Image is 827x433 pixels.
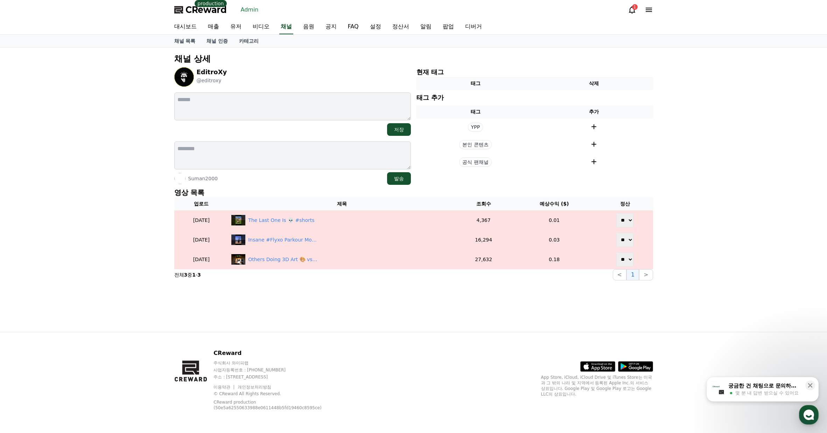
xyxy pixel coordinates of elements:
[174,197,229,210] th: 업로드
[174,271,201,278] p: 전체 중 -
[613,269,626,280] button: <
[626,269,639,280] button: 1
[238,4,261,15] a: Admin
[387,20,415,34] a: 정산서
[416,67,653,77] p: 현재 태그
[639,269,653,280] button: >
[174,250,229,269] td: [DATE]
[297,20,320,34] a: 음원
[416,93,444,103] p: 태그 추가
[512,197,597,210] th: 예상수익 ($)
[213,367,336,373] p: 사업자등록번호 : [PHONE_NUMBER]
[459,140,491,149] span: 본인 콘텐츠
[197,272,201,278] strong: 3
[437,20,460,34] a: 팝업
[169,20,202,34] a: 대시보드
[188,175,218,182] p: Suman2000
[185,4,227,15] span: CReward
[279,20,293,34] a: 채널
[174,173,185,184] img: Suman2000
[231,235,453,245] a: Insane #Flyxo Parkour Moves 🤯🔥 | Next Level Skills Insane #Flyxo Parkour Moves 🤯🔥 | Next Level Sk...
[597,197,653,210] th: 정산
[320,20,342,34] a: 공지
[248,217,314,224] div: The Last One Is 💀 #shorts
[231,254,245,265] img: Others Doing 3D Art 🎨 vs This Man 😂🗿🔥 | Unreal Skills
[174,4,227,15] a: CReward
[229,197,456,210] th: 제목
[213,349,336,357] p: CReward
[512,230,597,250] td: 0.03
[459,158,491,167] span: 공식 팬채널
[416,105,535,118] th: 태그
[541,375,653,397] p: App Store, iCloud, iCloud Drive 및 iTunes Store는 미국과 그 밖의 나라 및 지역에서 등록된 Apple Inc.의 서비스 상표입니다. Goo...
[231,215,453,225] a: The Last One Is 💀 #shorts The Last One Is 💀 #shorts
[213,374,336,380] p: 주소 : [STREET_ADDRESS]
[456,210,512,230] td: 4,367
[456,230,512,250] td: 16,294
[364,20,387,34] a: 설정
[248,236,318,244] div: Insane #Flyxo Parkour Moves 🤯🔥 | Next Level Skills
[387,172,411,185] button: 발송
[174,230,229,250] td: [DATE]
[416,77,535,90] th: 태그
[174,67,194,87] img: EditroXy
[456,250,512,269] td: 27,632
[202,20,225,34] a: 매출
[247,20,275,34] a: 비디오
[632,4,638,10] div: 1
[233,35,264,47] a: 카테고리
[535,105,653,118] th: 추가
[169,35,201,47] a: 채널 목록
[174,53,653,64] p: 채널 상세
[512,210,597,230] td: 0.01
[213,360,336,366] p: 주식회사 와이피랩
[174,188,653,197] p: 영상 목록
[238,385,271,390] a: 개인정보처리방침
[535,77,653,90] th: 삭제
[456,197,512,210] th: 조회수
[415,20,437,34] a: 알림
[628,6,636,14] a: 1
[387,123,411,136] button: 저장
[342,20,364,34] a: FAQ
[201,35,233,47] a: 채널 인증
[231,235,245,245] img: Insane #Flyxo Parkour Moves 🤯🔥 | Next Level Skills
[197,77,227,84] p: @editroxy
[174,210,229,230] td: [DATE]
[460,20,488,34] a: 디버거
[192,272,196,278] strong: 1
[512,250,597,269] td: 0.18
[184,272,188,278] strong: 3
[248,256,318,263] div: Others Doing 3D Art 🎨 vs This Man 😂🗿🔥 | Unreal Skills
[213,385,236,390] a: 이용약관
[197,67,227,77] p: EditroXy
[225,20,247,34] a: 유저
[213,391,336,397] p: © CReward All Rights Reserved.
[213,399,325,411] p: CReward production (50e5a62550633988e0611448b5fd19460c8595ce)
[231,254,453,265] a: Others Doing 3D Art 🎨 vs This Man 😂🗿🔥 | Unreal Skills Others Doing 3D Art 🎨 vs This Man 😂🗿🔥 | Unr...
[231,215,245,225] img: The Last One Is 💀 #shorts
[468,123,483,132] span: YPP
